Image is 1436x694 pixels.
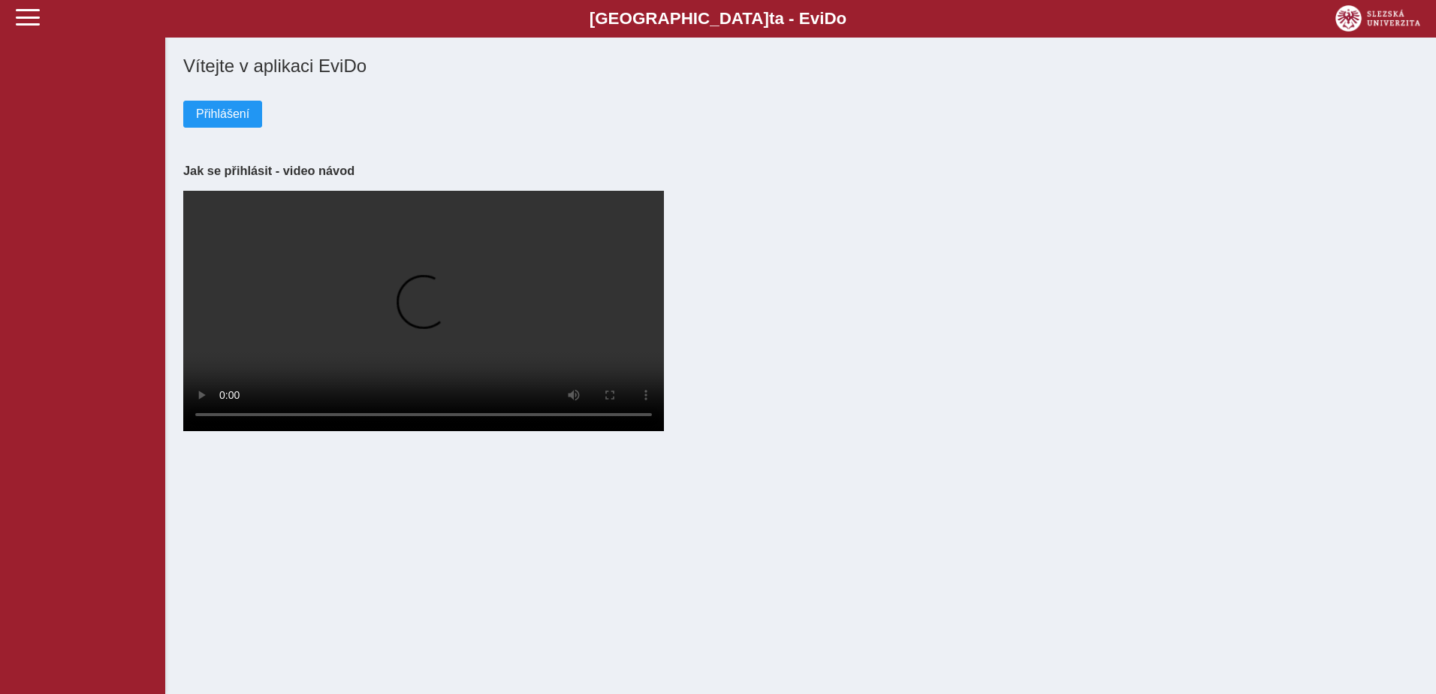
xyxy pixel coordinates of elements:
span: Přihlášení [196,107,249,121]
b: [GEOGRAPHIC_DATA] a - Evi [45,9,1391,29]
h3: Jak se přihlásit - video návod [183,164,1418,178]
button: Přihlášení [183,101,262,128]
h1: Vítejte v aplikaci EviDo [183,56,1418,77]
img: logo_web_su.png [1335,5,1420,32]
span: D [824,9,836,28]
video: Your browser does not support the video tag. [183,191,664,431]
span: t [769,9,774,28]
span: o [837,9,847,28]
